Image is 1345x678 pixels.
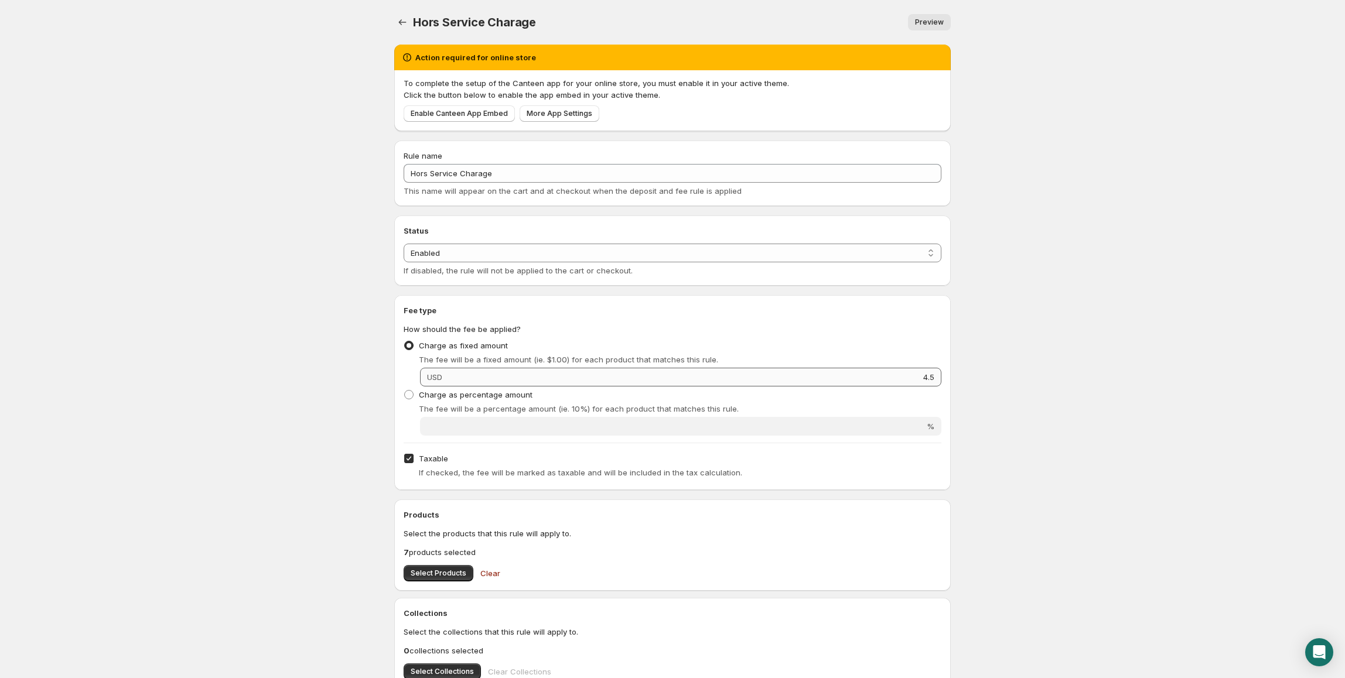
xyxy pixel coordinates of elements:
p: collections selected [404,645,941,656]
button: Clear [473,561,507,585]
span: If checked, the fee will be marked as taxable and will be included in the tax calculation. [419,468,742,477]
span: Select Products [411,569,466,578]
button: Select Products [404,565,473,581]
span: More App Settings [527,109,592,118]
h2: Action required for online store [415,52,536,63]
span: USD [427,372,442,382]
p: Click the button below to enable the app embed in your active theme. [404,89,941,101]
span: If disabled, the rule will not be applied to the cart or checkout. [404,266,633,275]
p: products selected [404,546,941,558]
a: Enable Canteen App Embed [404,105,515,122]
span: Select Collections [411,667,474,676]
p: To complete the setup of the Canteen app for your online store, you must enable it in your active... [404,77,941,89]
span: Taxable [419,454,448,463]
span: Rule name [404,151,442,160]
span: Hors Service Charage [413,15,536,29]
span: % [927,422,934,431]
span: Enable Canteen App Embed [411,109,508,118]
span: The fee will be a fixed amount (ie. $1.00) for each product that matches this rule. [419,355,718,364]
span: This name will appear on the cart and at checkout when the deposit and fee rule is applied [404,186,742,196]
h2: Products [404,509,941,521]
h2: Status [404,225,941,237]
a: More App Settings [520,105,599,122]
p: Select the collections that this rule will apply to. [404,626,941,638]
h2: Collections [404,607,941,619]
a: Preview [908,14,951,30]
span: How should the fee be applied? [404,324,521,334]
b: 7 [404,547,409,557]
span: Clear [480,567,500,579]
span: Preview [915,18,944,27]
p: The fee will be a percentage amount (ie. 10%) for each product that matches this rule. [419,403,941,415]
span: Charge as percentage amount [419,390,532,399]
button: Settings [394,14,411,30]
h2: Fee type [404,304,941,316]
div: Open Intercom Messenger [1305,638,1333,666]
p: Select the products that this rule will apply to. [404,528,941,539]
b: 0 [404,646,409,655]
span: Charge as fixed amount [419,341,508,350]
